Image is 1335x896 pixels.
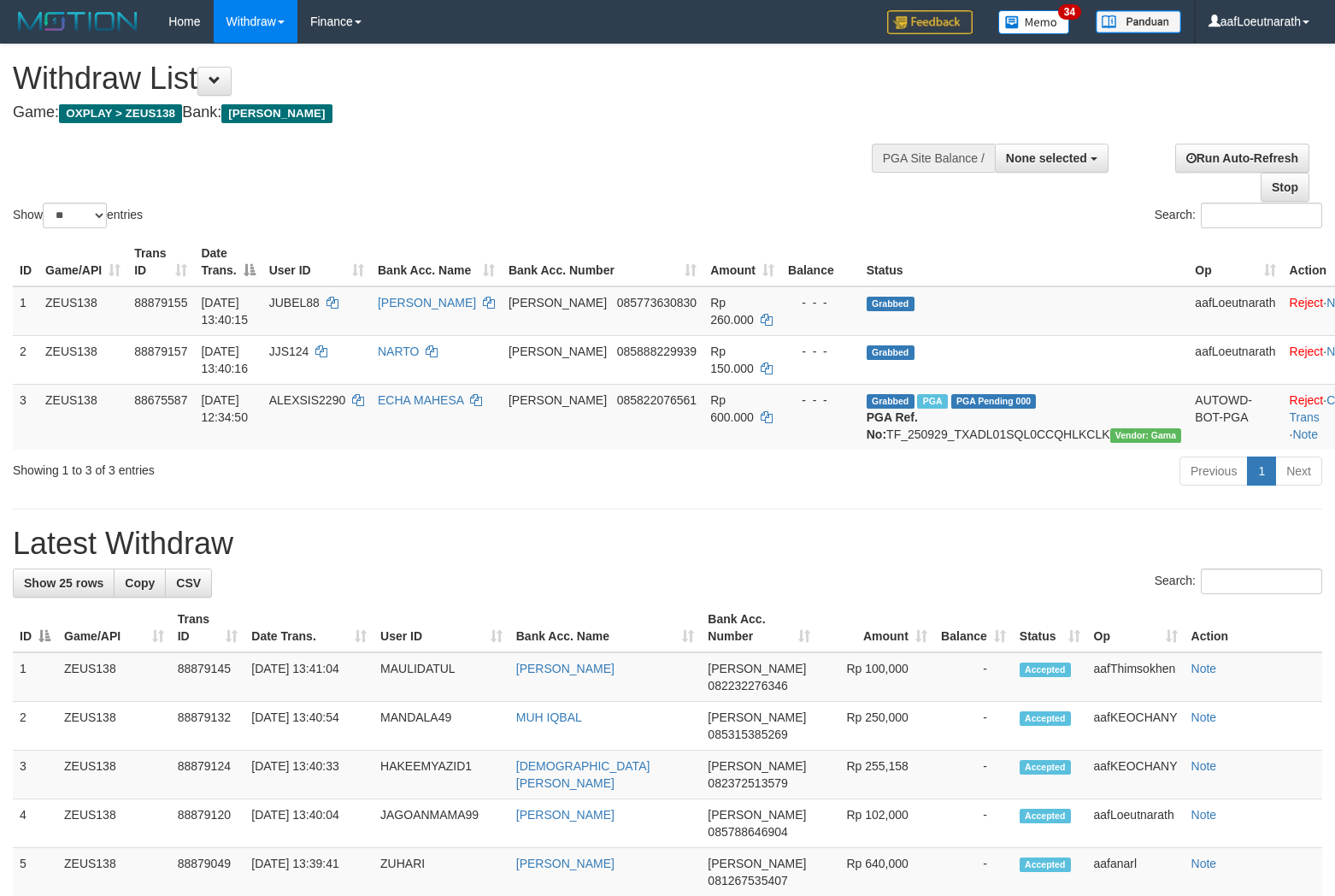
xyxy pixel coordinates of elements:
a: ECHA MAHESA [378,393,463,407]
th: User ID: activate to sort column ascending [373,604,509,652]
th: Balance: activate to sort column ascending [934,604,1013,652]
a: Show 25 rows [13,569,115,598]
td: 2 [13,335,38,384]
th: Op: activate to sort column ascending [1188,238,1282,286]
th: Trans ID: activate to sort column ascending [171,604,245,652]
button: None selected [995,144,1109,173]
a: 1 [1247,457,1276,486]
span: [DATE] 13:40:15 [201,296,248,327]
a: Note [1191,710,1217,724]
td: aafKEOCHANY [1087,751,1185,799]
td: 88879132 [171,702,245,751]
div: - - - [788,392,853,409]
td: MANDALA49 [373,702,509,751]
th: ID [13,238,38,286]
a: Run Auto-Refresh [1175,144,1309,173]
span: Accepted [1020,858,1071,872]
td: ZEUS138 [57,652,171,702]
h1: Withdraw List [13,62,873,96]
td: ZEUS138 [57,702,171,751]
td: 1 [13,652,57,702]
span: Accepted [1020,663,1071,677]
td: Rp 100,000 [817,652,934,702]
span: Accepted [1020,809,1071,823]
span: [PERSON_NAME] [509,393,607,407]
td: 4 [13,799,57,848]
a: Note [1191,759,1217,773]
td: ZEUS138 [38,286,127,336]
label: Search: [1155,569,1322,594]
th: Date Trans.: activate to sort column ascending [244,604,373,652]
span: Copy 082232276346 to clipboard [708,679,787,693]
td: ZEUS138 [38,384,127,450]
td: - [934,751,1013,799]
span: OXPLAY > ZEUS138 [59,104,182,123]
span: Copy 085888229939 to clipboard [617,345,697,358]
td: - [934,652,1013,702]
img: Button%20Memo.svg [998,10,1070,34]
td: 1 [13,286,38,336]
span: Grabbed [867,345,915,360]
input: Search: [1201,569,1322,594]
th: Bank Acc. Number: activate to sort column ascending [502,238,703,286]
td: Rp 255,158 [817,751,934,799]
span: Marked by aafpengsreynich [917,394,947,409]
img: panduan.png [1096,10,1181,33]
span: ALEXSIS2290 [269,393,346,407]
span: CSV [176,576,201,590]
th: Bank Acc. Name: activate to sort column ascending [509,604,702,652]
td: [DATE] 13:40:33 [244,751,373,799]
th: Status [860,238,1189,286]
a: Note [1191,857,1217,870]
td: - [934,799,1013,848]
a: [PERSON_NAME] [378,296,476,309]
span: JUBEL88 [269,296,320,309]
td: 88879120 [171,799,245,848]
select: Showentries [43,203,107,228]
span: 34 [1058,4,1081,20]
td: [DATE] 13:40:54 [244,702,373,751]
td: aafLoeutnarath [1188,286,1282,336]
span: Accepted [1020,711,1071,726]
span: [PERSON_NAME] [509,296,607,309]
th: Amount: activate to sort column ascending [817,604,934,652]
th: User ID: activate to sort column ascending [262,238,371,286]
span: Accepted [1020,760,1071,775]
td: HAKEEMYAZID1 [373,751,509,799]
th: Trans ID: activate to sort column ascending [127,238,194,286]
th: Op: activate to sort column ascending [1087,604,1185,652]
td: 3 [13,751,57,799]
input: Search: [1201,203,1322,228]
a: CSV [165,569,212,598]
div: - - - [788,343,853,360]
td: - [934,702,1013,751]
span: Copy 085315385269 to clipboard [708,728,787,741]
span: [PERSON_NAME] [708,808,806,822]
img: Feedback.jpg [887,10,973,34]
a: Reject [1290,345,1324,358]
span: Copy 085822076561 to clipboard [617,393,697,407]
span: Show 25 rows [24,576,103,590]
a: NARTO [378,345,420,358]
span: 88879157 [134,345,187,358]
td: Rp 250,000 [817,702,934,751]
span: [PERSON_NAME] [221,104,332,123]
th: Game/API: activate to sort column ascending [57,604,171,652]
td: ZEUS138 [38,335,127,384]
span: Rp 150.000 [710,345,754,375]
th: Status: activate to sort column ascending [1013,604,1087,652]
a: [PERSON_NAME] [516,662,615,675]
b: PGA Ref. No: [867,410,918,441]
td: AUTOWD-BOT-PGA [1188,384,1282,450]
th: Game/API: activate to sort column ascending [38,238,127,286]
a: Stop [1261,173,1309,202]
a: MUH IQBAL [516,710,582,724]
td: [DATE] 13:40:04 [244,799,373,848]
td: 88879145 [171,652,245,702]
a: Previous [1179,457,1248,486]
div: Showing 1 to 3 of 3 entries [13,455,544,479]
td: TF_250929_TXADL01SQL0CCQHLKCLK [860,384,1189,450]
a: Reject [1290,296,1324,309]
span: Copy [125,576,155,590]
td: Rp 102,000 [817,799,934,848]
